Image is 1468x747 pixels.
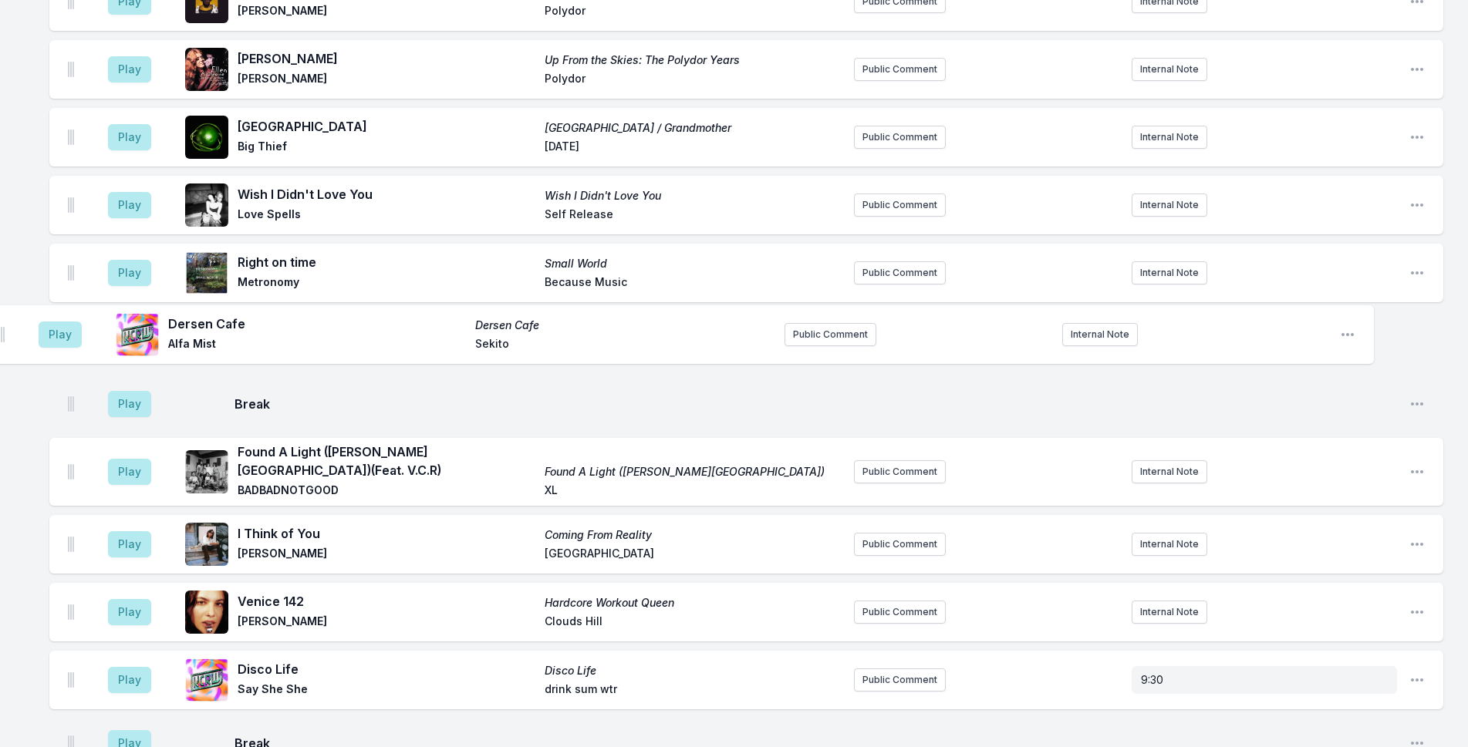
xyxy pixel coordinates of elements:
span: [GEOGRAPHIC_DATA] [238,117,535,136]
span: Small World [545,256,842,271]
span: Metronomy [238,274,535,293]
button: Open playlist item options [1409,672,1425,688]
span: Polydor [545,71,842,89]
button: Public Comment [854,668,946,691]
button: Public Comment [854,193,946,217]
button: Internal Note [1132,261,1207,284]
img: Found A Light (Beale Street) [185,450,228,493]
button: Open playlist item options [1409,604,1425,620]
button: Open playlist item options [1409,396,1425,412]
span: I Think of You [238,524,535,543]
span: XL [545,483,842,501]
span: Self Release [545,207,842,225]
span: Wish I Didn't Love You [545,188,842,204]
button: Open playlist item options [1409,265,1425,281]
span: drink sum wtr [545,681,842,700]
img: Small World [185,251,228,294]
button: Internal Note [1132,126,1207,149]
span: [PERSON_NAME] [238,3,535,22]
button: Open playlist item options [1409,197,1425,213]
img: Up From the Skies: The Polydor Years [185,48,228,91]
button: Open playlist item options [1409,62,1425,77]
span: [PERSON_NAME] [238,71,535,89]
span: Love Spells [238,207,535,225]
span: 9:30 [1141,673,1163,686]
button: Public Comment [854,533,946,556]
button: Play [108,667,151,693]
button: Internal Note [1132,460,1207,483]
span: Venice 142 [238,592,535,611]
span: Because Music [545,274,842,293]
button: Open playlist item options [1409,130,1425,145]
button: Internal Note [1132,601,1207,624]
button: Internal Note [1132,193,1207,217]
button: Play [108,391,151,417]
span: [PERSON_NAME] [238,49,535,68]
button: Internal Note [1132,533,1207,556]
img: Los Angeles / Grandmother [185,116,228,159]
button: Public Comment [854,261,946,284]
span: [DATE] [545,139,842,157]
span: [GEOGRAPHIC_DATA] / Grandmother [545,120,842,136]
button: Internal Note [1132,58,1207,81]
button: Public Comment [854,58,946,81]
button: Open playlist item options [1409,464,1425,479]
span: Break [235,395,1397,413]
span: Right on time [238,253,535,271]
button: Play [108,192,151,218]
img: Hardcore Workout Queen [185,591,228,634]
button: Play [108,531,151,557]
span: Wish I Didn't Love You [238,185,535,204]
span: Found A Light ([PERSON_NAME][GEOGRAPHIC_DATA]) (Feat. V.C.R) [238,442,535,479]
span: Found A Light ([PERSON_NAME][GEOGRAPHIC_DATA]) [545,464,842,479]
img: Wish I Didn't Love You [185,183,228,227]
button: Open playlist item options [1409,537,1425,552]
span: Coming From Reality [545,527,842,543]
span: Up From the Skies: The Polydor Years [545,52,842,68]
span: [GEOGRAPHIC_DATA] [545,546,842,564]
img: Disco Life [185,658,228,702]
span: Polydor [545,3,842,22]
span: Hardcore Workout Queen [545,595,842,611]
button: Public Comment [854,126,946,149]
button: Play [108,124,151,150]
span: Disco Life [545,663,842,678]
span: BADBADNOTGOOD [238,483,535,501]
span: [PERSON_NAME] [238,546,535,564]
button: Public Comment [854,601,946,624]
img: Coming From Reality [185,523,228,566]
span: Say She She [238,681,535,700]
span: [PERSON_NAME] [238,614,535,632]
span: Disco Life [238,660,535,678]
button: Play [108,599,151,625]
button: Play [108,260,151,286]
button: Play [108,56,151,82]
button: Play [108,459,151,485]
button: Public Comment [854,460,946,483]
span: Clouds Hill [545,614,842,632]
span: Big Thief [238,139,535,157]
